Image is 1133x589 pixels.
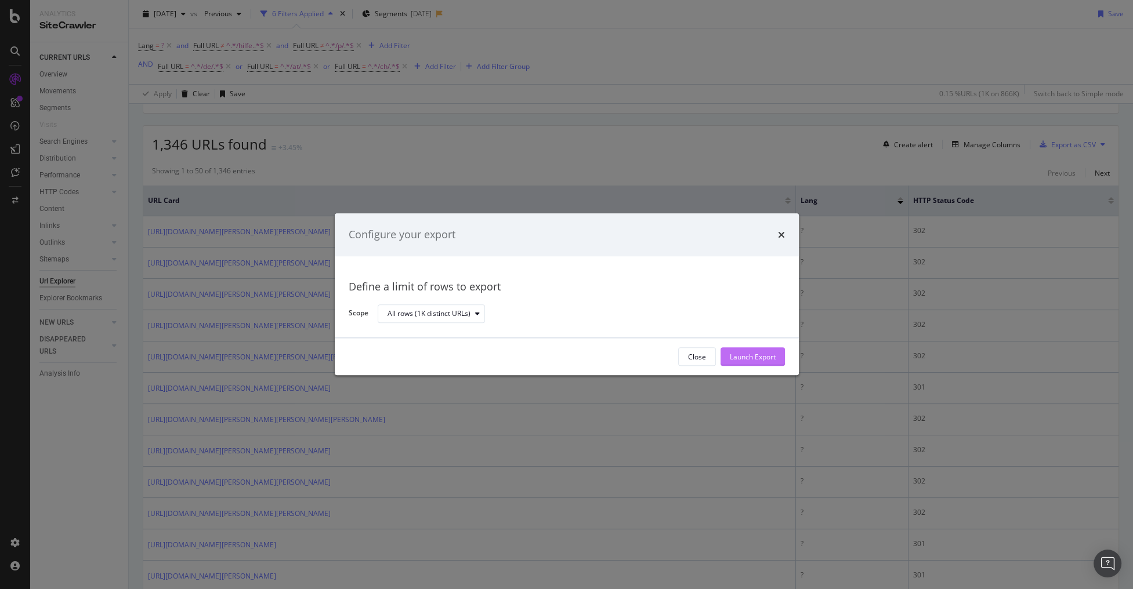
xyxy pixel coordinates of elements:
div: Launch Export [730,352,776,362]
button: Launch Export [721,348,785,366]
div: Open Intercom Messenger [1094,550,1121,577]
div: Close [688,352,706,362]
div: Configure your export [349,227,455,242]
button: Close [678,348,716,366]
div: times [778,227,785,242]
div: Define a limit of rows to export [349,279,785,294]
div: modal [335,213,799,375]
div: All rows (1K distinct URLs) [388,310,470,317]
button: All rows (1K distinct URLs) [378,304,485,323]
label: Scope [349,308,368,321]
